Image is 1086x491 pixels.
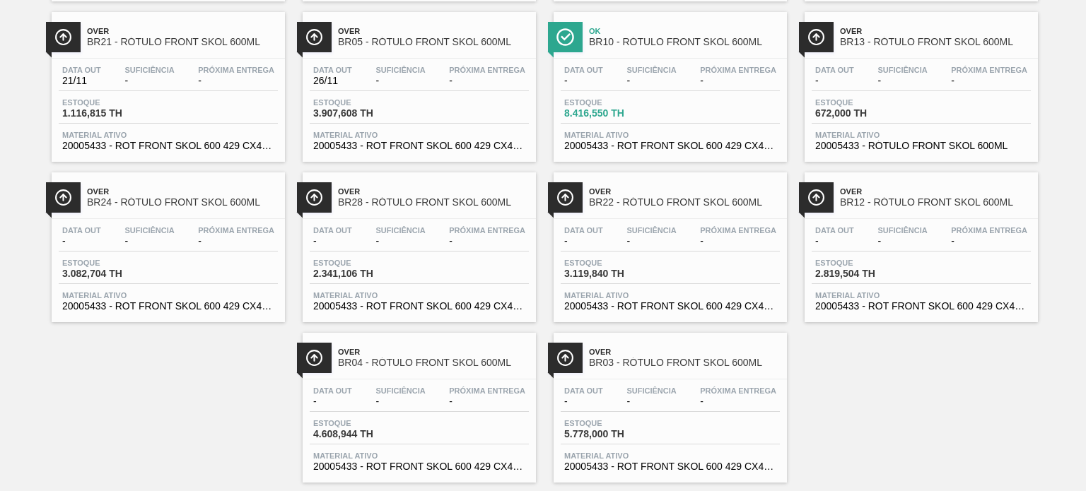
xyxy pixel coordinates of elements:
[564,396,603,407] span: -
[564,386,603,395] span: Data out
[815,259,914,267] span: Estoque
[951,236,1027,247] span: -
[313,419,412,427] span: Estoque
[375,236,425,247] span: -
[626,226,676,235] span: Suficiência
[124,236,174,247] span: -
[87,187,278,196] span: Over
[815,76,854,86] span: -
[313,131,525,139] span: Material ativo
[589,357,780,368] span: BR03 - RÓTULO FRONT SKOL 600ML
[313,236,352,247] span: -
[564,301,776,312] span: 20005433 - ROT FRONT SKOL 600 429 CX48MIL
[338,348,529,356] span: Over
[305,189,323,206] img: Ícone
[62,301,274,312] span: 20005433 - ROT FRONT SKOL 600 429 CX48MIL
[700,76,776,86] span: -
[626,236,676,247] span: -
[62,226,101,235] span: Data out
[807,28,825,46] img: Ícone
[700,386,776,395] span: Próxima Entrega
[564,66,603,74] span: Data out
[877,236,927,247] span: -
[338,27,529,35] span: Over
[840,27,1031,35] span: Over
[794,1,1045,162] a: ÍconeOverBR13 - RÓTULO FRONT SKOL 600MLData out-Suficiência-Próxima Entrega-Estoque672,000 THMate...
[87,27,278,35] span: Over
[556,189,574,206] img: Ícone
[313,108,412,119] span: 3.907,608 TH
[543,322,794,483] a: ÍconeOverBR03 - RÓTULO FRONT SKOL 600MLData out-Suficiência-Próxima Entrega-Estoque5.778,000 THMa...
[338,187,529,196] span: Over
[840,197,1031,208] span: BR12 - RÓTULO FRONT SKOL 600ML
[313,291,525,300] span: Material ativo
[338,357,529,368] span: BR04 - RÓTULO FRONT SKOL 600ML
[62,268,161,279] span: 3.082,704 TH
[124,66,174,74] span: Suficiência
[449,396,525,407] span: -
[305,28,323,46] img: Ícone
[815,131,1027,139] span: Material ativo
[951,76,1027,86] span: -
[41,162,292,322] a: ÍconeOverBR24 - RÓTULO FRONT SKOL 600MLData out-Suficiência-Próxima Entrega-Estoque3.082,704 THMa...
[589,187,780,196] span: Over
[815,66,854,74] span: Data out
[564,98,663,107] span: Estoque
[564,291,776,300] span: Material ativo
[313,268,412,279] span: 2.341,106 TH
[87,37,278,47] span: BR21 - RÓTULO FRONT SKOL 600ML
[313,301,525,312] span: 20005433 - ROT FRONT SKOL 600 429 CX48MIL
[564,419,663,427] span: Estoque
[313,76,352,86] span: 26/11
[292,322,543,483] a: ÍconeOverBR04 - RÓTULO FRONT SKOL 600MLData out-Suficiência-Próxima Entrega-Estoque4.608,944 THMa...
[815,226,854,235] span: Data out
[375,396,425,407] span: -
[564,236,603,247] span: -
[41,1,292,162] a: ÍconeOverBR21 - RÓTULO FRONT SKOL 600MLData out21/11Suficiência-Próxima Entrega-Estoque1.116,815 ...
[54,189,72,206] img: Ícone
[951,226,1027,235] span: Próxima Entrega
[62,291,274,300] span: Material ativo
[313,451,525,460] span: Material ativo
[840,187,1031,196] span: Over
[449,386,525,395] span: Próxima Entrega
[62,236,101,247] span: -
[62,76,101,86] span: 21/11
[626,386,676,395] span: Suficiência
[62,98,161,107] span: Estoque
[313,226,352,235] span: Data out
[62,259,161,267] span: Estoque
[556,28,574,46] img: Ícone
[815,291,1027,300] span: Material ativo
[700,226,776,235] span: Próxima Entrega
[807,189,825,206] img: Ícone
[589,27,780,35] span: Ok
[198,76,274,86] span: -
[543,1,794,162] a: ÍconeOkBR10 - RÓTULO FRONT SKOL 600MLData out-Suficiência-Próxima Entrega-Estoque8.416,550 THMate...
[292,1,543,162] a: ÍconeOverBR05 - RÓTULO FRONT SKOL 600MLData out26/11Suficiência-Próxima Entrega-Estoque3.907,608 ...
[313,396,352,407] span: -
[564,429,663,439] span: 5.778,000 TH
[877,66,927,74] span: Suficiência
[794,162,1045,322] a: ÍconeOverBR12 - RÓTULO FRONT SKOL 600MLData out-Suficiência-Próxima Entrega-Estoque2.819,504 THMa...
[626,76,676,86] span: -
[305,349,323,367] img: Ícone
[815,98,914,107] span: Estoque
[313,386,352,395] span: Data out
[877,226,927,235] span: Suficiência
[700,66,776,74] span: Próxima Entrega
[564,259,663,267] span: Estoque
[449,236,525,247] span: -
[877,76,927,86] span: -
[589,197,780,208] span: BR22 - RÓTULO FRONT SKOL 600ML
[62,108,161,119] span: 1.116,815 TH
[589,37,780,47] span: BR10 - RÓTULO FRONT SKOL 600ML
[815,268,914,279] span: 2.819,504 TH
[564,268,663,279] span: 3.119,840 TH
[564,451,776,460] span: Material ativo
[815,108,914,119] span: 672,000 TH
[556,349,574,367] img: Ícone
[840,37,1031,47] span: BR13 - RÓTULO FRONT SKOL 600ML
[313,259,412,267] span: Estoque
[564,461,776,472] span: 20005433 - ROT FRONT SKOL 600 429 CX48MIL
